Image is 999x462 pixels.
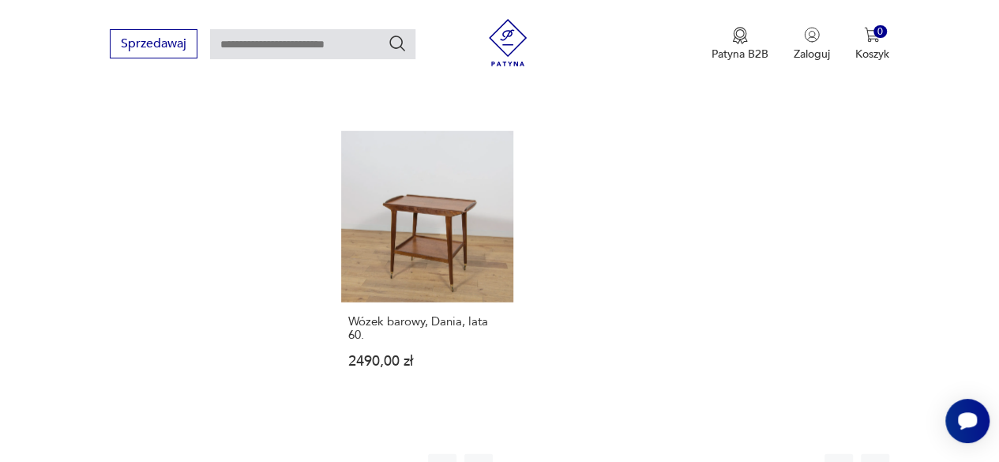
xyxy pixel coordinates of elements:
[712,47,768,62] p: Patyna B2B
[855,47,889,62] p: Koszyk
[348,315,506,342] h3: Wózek barowy, Dania, lata 60.
[794,47,830,62] p: Zaloguj
[341,131,513,400] a: Wózek barowy, Dania, lata 60.Wózek barowy, Dania, lata 60.2490,00 zł
[712,27,768,62] a: Ikona medaluPatyna B2B
[804,27,820,43] img: Ikonka użytkownika
[110,39,197,51] a: Sprzedawaj
[945,399,990,443] iframe: Smartsupp widget button
[732,27,748,44] img: Ikona medalu
[388,34,407,53] button: Szukaj
[484,19,531,66] img: Patyna - sklep z meblami i dekoracjami vintage
[110,29,197,58] button: Sprzedawaj
[712,27,768,62] button: Patyna B2B
[855,27,889,62] button: 0Koszyk
[873,25,887,39] div: 0
[794,27,830,62] button: Zaloguj
[348,355,506,368] p: 2490,00 zł
[864,27,880,43] img: Ikona koszyka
